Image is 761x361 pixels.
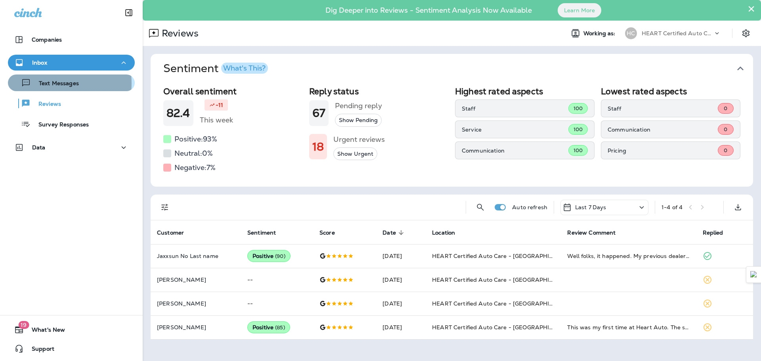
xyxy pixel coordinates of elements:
p: HEART Certified Auto Care [642,30,713,36]
h5: Urgent reviews [333,133,385,146]
span: Sentiment [247,229,286,236]
button: Learn More [558,3,601,17]
p: Survey Responses [31,121,89,129]
td: [DATE] [376,292,426,315]
p: -11 [216,101,223,109]
h5: This week [200,114,233,126]
span: 0 [724,126,727,133]
h2: Highest rated aspects [455,86,595,96]
span: Location [432,229,465,236]
button: Settings [739,26,753,40]
td: [DATE] [376,244,426,268]
button: SentimentWhat's This? [157,54,759,83]
p: [PERSON_NAME] [157,277,235,283]
p: Service [462,126,568,133]
div: This was my first time at Heart Auto. The staff were so warm and helpful. I had to replace all of... [567,323,690,331]
h5: Negative: 7 % [174,161,216,174]
span: Review Comment [567,229,626,236]
span: Location [432,229,455,236]
span: What's New [24,327,65,336]
button: 19What's New [8,322,135,338]
span: Customer [157,229,184,236]
p: Staff [608,105,718,112]
div: HC [625,27,637,39]
h2: Lowest rated aspects [601,86,740,96]
p: Communication [608,126,718,133]
p: Data [32,144,46,151]
span: HEART Certified Auto Care - [GEOGRAPHIC_DATA] [432,276,574,283]
span: Sentiment [247,229,276,236]
button: Data [8,139,135,155]
span: Score [319,229,335,236]
div: SentimentWhat's This? [151,83,753,187]
button: Close [748,2,755,15]
td: [DATE] [376,268,426,292]
span: 100 [574,147,583,154]
span: ( 85 ) [275,324,285,331]
p: Auto refresh [512,204,547,210]
p: Last 7 Days [575,204,606,210]
button: Filters [157,199,173,215]
span: Working as: [583,30,617,37]
span: Score [319,229,345,236]
button: Search Reviews [472,199,488,215]
h5: Neutral: 0 % [174,147,213,160]
p: Staff [462,105,568,112]
h2: Reply status [309,86,449,96]
h5: Pending reply [335,99,382,112]
p: Reviews [159,27,199,39]
span: HEART Certified Auto Care - [GEOGRAPHIC_DATA] [432,252,574,260]
h2: Overall sentiment [163,86,303,96]
h1: 82.4 [166,107,190,120]
span: ( 90 ) [275,253,285,260]
div: 1 - 4 of 4 [662,204,683,210]
p: [PERSON_NAME] [157,324,235,330]
p: Communication [462,147,568,154]
div: Well folks, it happened. My previous dealer serviced Audi A3. One morning on my way to work. My A... [567,252,690,260]
img: Detect Auto [750,271,757,278]
span: 0 [724,147,727,154]
p: Reviews [31,101,61,108]
td: [DATE] [376,315,426,339]
h5: Positive: 93 % [174,133,217,145]
h1: Sentiment [163,62,268,75]
p: Companies [32,36,62,43]
div: What's This? [223,65,266,72]
p: Inbox [32,59,47,66]
button: Collapse Sidebar [118,5,140,21]
span: Date [382,229,406,236]
span: Customer [157,229,194,236]
span: HEART Certified Auto Care - [GEOGRAPHIC_DATA] [432,324,574,331]
button: Companies [8,32,135,48]
span: Support [24,346,54,355]
td: -- [241,268,313,292]
span: Replied [703,229,723,236]
span: HEART Certified Auto Care - [GEOGRAPHIC_DATA] [432,300,574,307]
span: 0 [724,105,727,112]
span: 100 [574,105,583,112]
h1: 18 [312,140,324,153]
span: Review Comment [567,229,616,236]
h1: 67 [312,107,325,120]
div: Positive [247,321,290,333]
span: 19 [18,321,29,329]
div: Positive [247,250,291,262]
p: [PERSON_NAME] [157,300,235,307]
p: Text Messages [31,80,79,88]
button: Text Messages [8,74,135,91]
span: Date [382,229,396,236]
p: Jaxxsun No Last name [157,253,235,259]
button: Reviews [8,95,135,112]
button: Export as CSV [730,199,746,215]
button: Show Urgent [333,147,377,160]
button: Support [8,341,135,357]
button: Survey Responses [8,116,135,132]
span: Replied [703,229,734,236]
td: -- [241,292,313,315]
p: Dig Deeper into Reviews - Sentiment Analysis Now Available [302,9,555,11]
button: Inbox [8,55,135,71]
button: What's This? [221,63,268,74]
button: Show Pending [335,114,382,127]
p: Pricing [608,147,718,154]
span: 100 [574,126,583,133]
